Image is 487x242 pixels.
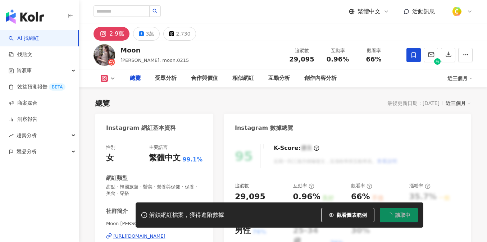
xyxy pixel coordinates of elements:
[288,47,315,54] div: 追蹤數
[130,74,141,83] div: 總覽
[327,56,349,63] span: 0.96%
[146,29,154,39] div: 3萬
[324,47,351,54] div: 互動率
[293,183,314,189] div: 互動率
[9,51,32,58] a: 找貼文
[387,212,393,218] span: loading
[235,225,251,236] div: 男性
[409,183,431,189] div: 漲粉率
[106,144,115,151] div: 性別
[182,156,202,164] span: 99.1%
[17,63,32,79] span: 資源庫
[133,27,160,41] button: 3萬
[191,74,218,83] div: 合作與價值
[106,152,114,164] div: 女
[9,35,39,42] a: searchAI 找網紅
[17,143,37,160] span: 競品分析
[109,29,124,39] div: 2.9萬
[351,191,370,202] div: 66%
[94,44,115,66] img: KOL Avatar
[17,127,37,143] span: 趨勢分析
[163,27,196,41] button: 2,730
[106,184,202,197] span: 甜點 · 韓國旅遊 · 醫美 · 營養與保健 · 保養 · 美食 · 穿搭
[293,191,320,202] div: 0.96%
[9,100,37,107] a: 商案媒合
[235,191,265,202] div: 29,095
[155,74,177,83] div: 受眾分析
[149,211,224,219] div: 解鎖網紅檔案，獲得進階數據
[446,99,471,108] div: 近三個月
[120,46,189,55] div: Moon
[351,183,372,189] div: 觀看率
[289,55,314,63] span: 29,095
[153,9,158,14] span: search
[95,98,110,108] div: 總覽
[387,100,440,106] div: 最後更新日期：[DATE]
[149,144,168,151] div: 主要語言
[450,5,464,18] img: %E6%96%B9%E5%BD%A2%E7%B4%94.png
[9,133,14,138] span: rise
[120,58,189,63] span: [PERSON_NAME], moon.0215
[113,233,165,239] div: [URL][DOMAIN_NAME]
[106,124,176,132] div: Instagram 網紅基本資料
[94,27,129,41] button: 2.9萬
[106,233,202,239] a: [URL][DOMAIN_NAME]
[232,74,254,83] div: 相似網紅
[9,116,37,123] a: 洞察報告
[149,152,181,164] div: 繁體中文
[447,73,473,84] div: 近三個月
[106,174,128,182] div: 網紅類型
[412,8,435,15] span: 活動訊息
[235,124,293,132] div: Instagram 數據總覽
[235,183,249,189] div: 追蹤數
[6,9,44,24] img: logo
[304,74,337,83] div: 創作內容分析
[268,74,290,83] div: 互動分析
[395,212,410,218] span: 讀取中
[380,208,418,222] button: 讀取中
[176,29,190,39] div: 2,730
[321,208,374,222] button: 觀看圖表範例
[360,47,387,54] div: 觀看率
[337,212,367,218] span: 觀看圖表範例
[366,56,381,63] span: 66%
[9,83,65,91] a: 效益預測報告BETA
[274,144,319,152] div: K-Score :
[358,8,381,15] span: 繁體中文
